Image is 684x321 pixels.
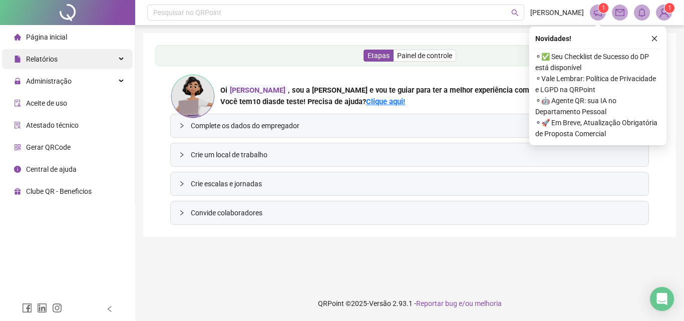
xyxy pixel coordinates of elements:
[179,210,185,216] span: collapsed
[14,34,21,41] span: home
[593,8,602,17] span: notification
[26,187,92,195] span: Clube QR - Beneficios
[511,9,519,17] span: search
[26,121,79,129] span: Atestado técnico
[366,97,405,106] a: Clique aqui!
[252,97,276,106] span: 10
[369,299,391,307] span: Versão
[227,85,288,96] div: [PERSON_NAME]
[191,207,640,218] span: Convide colaboradores
[530,7,584,18] span: [PERSON_NAME]
[179,123,185,129] span: collapsed
[179,152,185,158] span: collapsed
[535,95,660,117] span: ⚬ 🤖 Agente QR: sua IA no Departamento Pessoal
[598,3,608,13] sup: 1
[416,299,502,307] span: Reportar bug e/ou melhoria
[535,73,660,95] span: ⚬ Vale Lembrar: Política de Privacidade e LGPD na QRPoint
[535,51,660,73] span: ⚬ ✅ Seu Checklist de Sucesso do DP está disponível
[170,74,215,119] img: ana-icon.cad42e3e8b8746aecfa2.png
[220,97,252,106] span: Você tem
[220,85,569,96] div: Oi , sou a [PERSON_NAME] e vou te guiar para ter a melhor experiência com a gente. 💜
[368,52,390,60] span: Etapas
[106,305,113,312] span: left
[14,100,21,107] span: audit
[637,8,646,17] span: bell
[135,286,684,321] footer: QRPoint © 2025 - 2.93.1 -
[191,149,640,160] span: Crie um local de trabalho
[397,52,452,60] span: Painel de controle
[650,287,674,311] div: Open Intercom Messenger
[14,78,21,85] span: lock
[26,33,67,41] span: Página inicial
[26,143,71,151] span: Gerar QRCode
[26,77,72,85] span: Administração
[171,143,648,166] div: Crie um local de trabalho
[535,33,571,44] span: Novidades !
[651,35,658,42] span: close
[615,8,624,17] span: mail
[22,303,32,313] span: facebook
[191,120,640,131] span: Complete os dados do empregador
[171,201,648,224] div: Convide colaboradores
[14,188,21,195] span: gift
[37,303,47,313] span: linkedin
[14,56,21,63] span: file
[14,144,21,151] span: qrcode
[656,5,671,20] img: 94699
[535,117,660,139] span: ⚬ 🚀 Em Breve, Atualização Obrigatória de Proposta Comercial
[171,114,648,137] div: Complete os dados do empregador
[276,97,366,106] span: de teste! Precisa de ajuda?
[14,166,21,173] span: info-circle
[179,181,185,187] span: collapsed
[26,99,67,107] span: Aceite de uso
[262,97,276,106] span: dias
[171,172,648,195] div: Crie escalas e jornadas
[52,303,62,313] span: instagram
[668,5,671,12] span: 1
[602,5,605,12] span: 1
[14,122,21,129] span: solution
[26,165,77,173] span: Central de ajuda
[664,3,674,13] sup: Atualize o seu contato no menu Meus Dados
[26,55,58,63] span: Relatórios
[191,178,640,189] span: Crie escalas e jornadas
